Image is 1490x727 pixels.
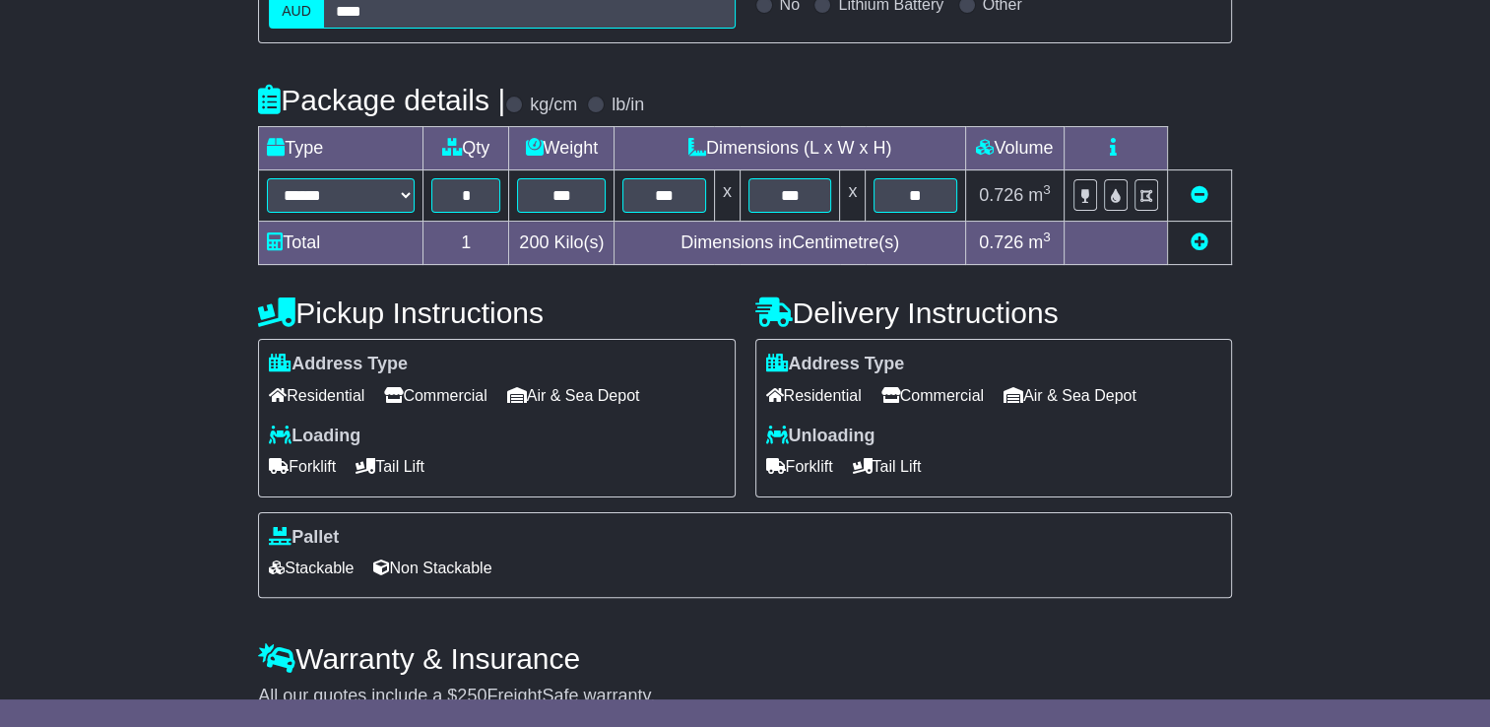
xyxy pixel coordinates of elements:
[269,527,339,549] label: Pallet
[766,426,875,447] label: Unloading
[269,354,408,375] label: Address Type
[423,127,509,170] td: Qty
[612,95,644,116] label: lb/in
[259,127,423,170] td: Type
[258,686,1232,707] div: All our quotes include a $ FreightSafe warranty.
[259,222,423,265] td: Total
[1191,232,1208,252] a: Add new item
[269,451,336,482] span: Forklift
[457,686,486,705] span: 250
[766,380,862,411] span: Residential
[1191,185,1208,205] a: Remove this item
[840,170,866,222] td: x
[509,222,615,265] td: Kilo(s)
[384,380,486,411] span: Commercial
[269,426,360,447] label: Loading
[615,127,965,170] td: Dimensions (L x W x H)
[881,380,984,411] span: Commercial
[766,451,833,482] span: Forklift
[853,451,922,482] span: Tail Lift
[714,170,740,222] td: x
[755,297,1232,329] h4: Delivery Instructions
[269,553,354,583] span: Stackable
[1028,185,1051,205] span: m
[269,380,364,411] span: Residential
[373,553,491,583] span: Non Stackable
[258,642,1232,675] h4: Warranty & Insurance
[1043,230,1051,244] sup: 3
[1043,182,1051,197] sup: 3
[356,451,424,482] span: Tail Lift
[766,354,905,375] label: Address Type
[979,185,1023,205] span: 0.726
[1028,232,1051,252] span: m
[530,95,577,116] label: kg/cm
[507,380,640,411] span: Air & Sea Depot
[1004,380,1136,411] span: Air & Sea Depot
[519,232,549,252] span: 200
[615,222,965,265] td: Dimensions in Centimetre(s)
[979,232,1023,252] span: 0.726
[423,222,509,265] td: 1
[258,297,735,329] h4: Pickup Instructions
[258,84,505,116] h4: Package details |
[965,127,1064,170] td: Volume
[509,127,615,170] td: Weight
